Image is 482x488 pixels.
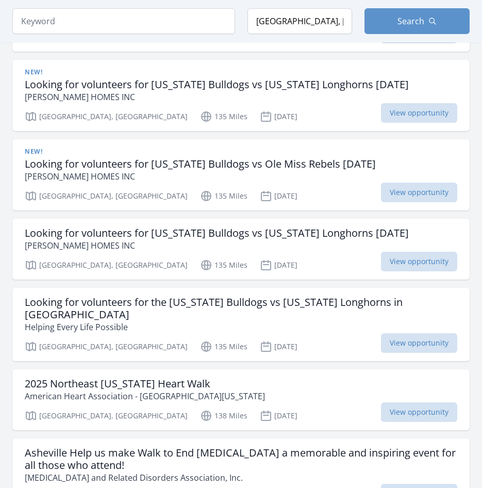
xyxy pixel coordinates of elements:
p: [MEDICAL_DATA] and Related Disorders Association, Inc. [25,471,457,484]
a: 2025 Northeast [US_STATE] Heart Walk American Heart Association - [GEOGRAPHIC_DATA][US_STATE] [GE... [12,369,470,430]
h3: Looking for volunteers for [US_STATE] Bulldogs vs [US_STATE] Longhorns [DATE] [25,78,409,91]
span: View opportunity [381,103,457,123]
p: [GEOGRAPHIC_DATA], [GEOGRAPHIC_DATA] [25,190,188,202]
p: [GEOGRAPHIC_DATA], [GEOGRAPHIC_DATA] [25,259,188,271]
h3: Asheville Help us make Walk to End [MEDICAL_DATA] a memorable and inspiring event for all those w... [25,447,457,471]
h3: Looking for volunteers for [US_STATE] Bulldogs vs [US_STATE] Longhorns [DATE] [25,227,409,239]
input: Keyword [12,8,235,34]
input: Location [247,8,353,34]
h3: Looking for volunteers for [US_STATE] Bulldogs vs Ole Miss Rebels [DATE] [25,158,376,170]
span: View opportunity [381,252,457,271]
p: 135 Miles [200,259,247,271]
p: [GEOGRAPHIC_DATA], [GEOGRAPHIC_DATA] [25,110,188,123]
span: View opportunity [381,183,457,202]
p: [DATE] [260,340,297,353]
button: Search [364,8,470,34]
p: [DATE] [260,110,297,123]
p: [PERSON_NAME] HOMES INC [25,91,409,103]
p: [DATE] [260,259,297,271]
p: 135 Miles [200,190,247,202]
span: New! [25,148,42,156]
span: Search [397,15,424,27]
span: View opportunity [381,333,457,353]
a: Looking for volunteers for [US_STATE] Bulldogs vs [US_STATE] Longhorns [DATE] [PERSON_NAME] HOMES... [12,219,470,280]
a: Looking for volunteers for the [US_STATE] Bulldogs vs [US_STATE] Longhorns in [GEOGRAPHIC_DATA] H... [12,288,470,361]
p: [DATE] [260,410,297,422]
p: 135 Miles [200,110,247,123]
span: New! [25,68,42,76]
a: New! Looking for volunteers for [US_STATE] Bulldogs vs Ole Miss Rebels [DATE] [PERSON_NAME] HOMES... [12,139,470,210]
p: [GEOGRAPHIC_DATA], [GEOGRAPHIC_DATA] [25,340,188,353]
h3: 2025 Northeast [US_STATE] Heart Walk [25,378,265,390]
p: [GEOGRAPHIC_DATA], [GEOGRAPHIC_DATA] [25,410,188,422]
p: 138 Miles [200,410,247,422]
a: New! Looking for volunteers for [US_STATE] Bulldogs vs [US_STATE] Longhorns [DATE] [PERSON_NAME] ... [12,60,470,131]
span: View opportunity [381,402,457,422]
h3: Looking for volunteers for the [US_STATE] Bulldogs vs [US_STATE] Longhorns in [GEOGRAPHIC_DATA] [25,296,457,321]
p: Helping Every Life Possible [25,321,457,333]
p: American Heart Association - [GEOGRAPHIC_DATA][US_STATE] [25,390,265,402]
p: [PERSON_NAME] HOMES INC [25,239,409,252]
p: [PERSON_NAME] HOMES INC [25,170,376,183]
p: 135 Miles [200,340,247,353]
p: [DATE] [260,190,297,202]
